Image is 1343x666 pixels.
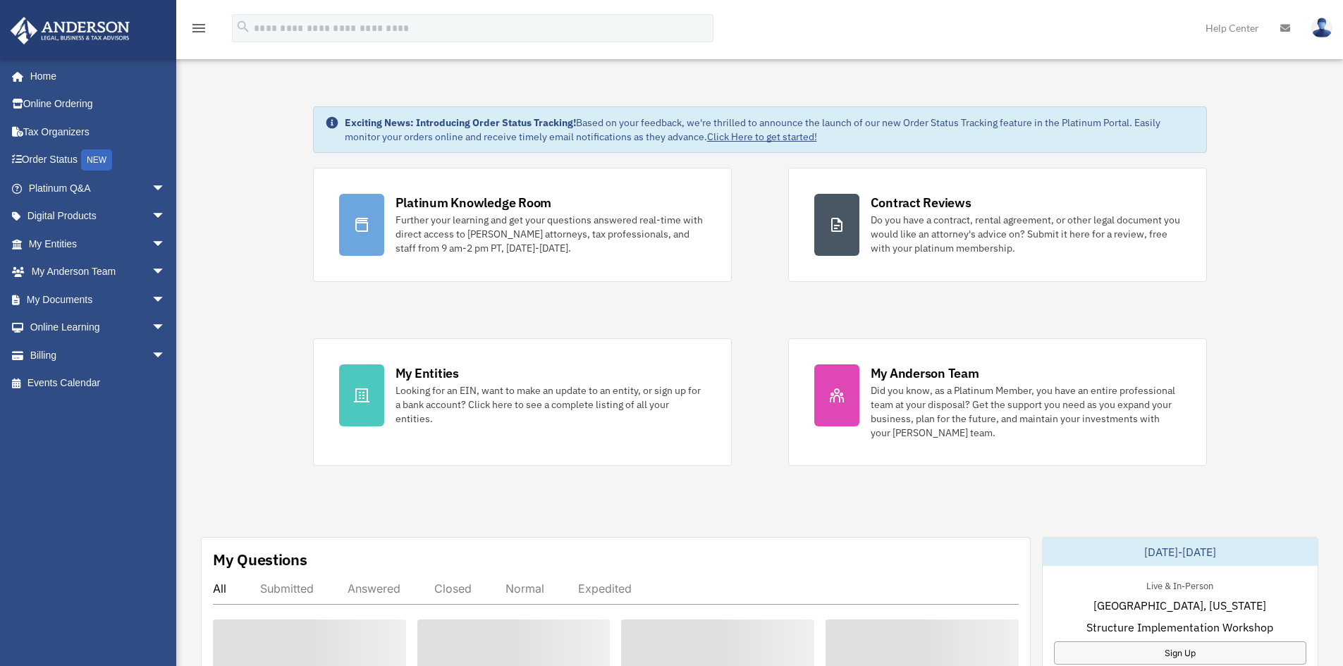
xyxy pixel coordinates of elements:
[10,369,187,397] a: Events Calendar
[505,581,544,596] div: Normal
[10,62,180,90] a: Home
[1093,597,1266,614] span: [GEOGRAPHIC_DATA], [US_STATE]
[213,581,226,596] div: All
[213,549,307,570] div: My Questions
[788,168,1207,282] a: Contract Reviews Do you have a contract, rental agreement, or other legal document you would like...
[10,146,187,175] a: Order StatusNEW
[6,17,134,44] img: Anderson Advisors Platinum Portal
[260,581,314,596] div: Submitted
[345,116,1195,144] div: Based on your feedback, we're thrilled to announce the launch of our new Order Status Tracking fe...
[10,314,187,342] a: Online Learningarrow_drop_down
[871,194,971,211] div: Contract Reviews
[1043,538,1318,566] div: [DATE]-[DATE]
[871,213,1181,255] div: Do you have a contract, rental agreement, or other legal document you would like an attorney's ad...
[152,174,180,203] span: arrow_drop_down
[395,213,706,255] div: Further your learning and get your questions answered real-time with direct access to [PERSON_NAM...
[152,341,180,370] span: arrow_drop_down
[578,581,632,596] div: Expedited
[707,130,817,143] a: Click Here to get started!
[235,19,251,35] i: search
[348,581,400,596] div: Answered
[434,581,472,596] div: Closed
[345,116,576,129] strong: Exciting News: Introducing Order Status Tracking!
[152,230,180,259] span: arrow_drop_down
[10,285,187,314] a: My Documentsarrow_drop_down
[395,194,552,211] div: Platinum Knowledge Room
[10,230,187,258] a: My Entitiesarrow_drop_down
[1086,619,1273,636] span: Structure Implementation Workshop
[10,90,187,118] a: Online Ordering
[152,314,180,343] span: arrow_drop_down
[152,258,180,287] span: arrow_drop_down
[10,258,187,286] a: My Anderson Teamarrow_drop_down
[788,338,1207,466] a: My Anderson Team Did you know, as a Platinum Member, you have an entire professional team at your...
[1054,641,1306,665] a: Sign Up
[1311,18,1332,38] img: User Pic
[10,341,187,369] a: Billingarrow_drop_down
[395,383,706,426] div: Looking for an EIN, want to make an update to an entity, or sign up for a bank account? Click her...
[10,118,187,146] a: Tax Organizers
[152,285,180,314] span: arrow_drop_down
[81,149,112,171] div: NEW
[313,168,732,282] a: Platinum Knowledge Room Further your learning and get your questions answered real-time with dire...
[190,20,207,37] i: menu
[1135,577,1225,592] div: Live & In-Person
[871,364,979,382] div: My Anderson Team
[871,383,1181,440] div: Did you know, as a Platinum Member, you have an entire professional team at your disposal? Get th...
[395,364,459,382] div: My Entities
[152,202,180,231] span: arrow_drop_down
[313,338,732,466] a: My Entities Looking for an EIN, want to make an update to an entity, or sign up for a bank accoun...
[10,174,187,202] a: Platinum Q&Aarrow_drop_down
[10,202,187,230] a: Digital Productsarrow_drop_down
[190,25,207,37] a: menu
